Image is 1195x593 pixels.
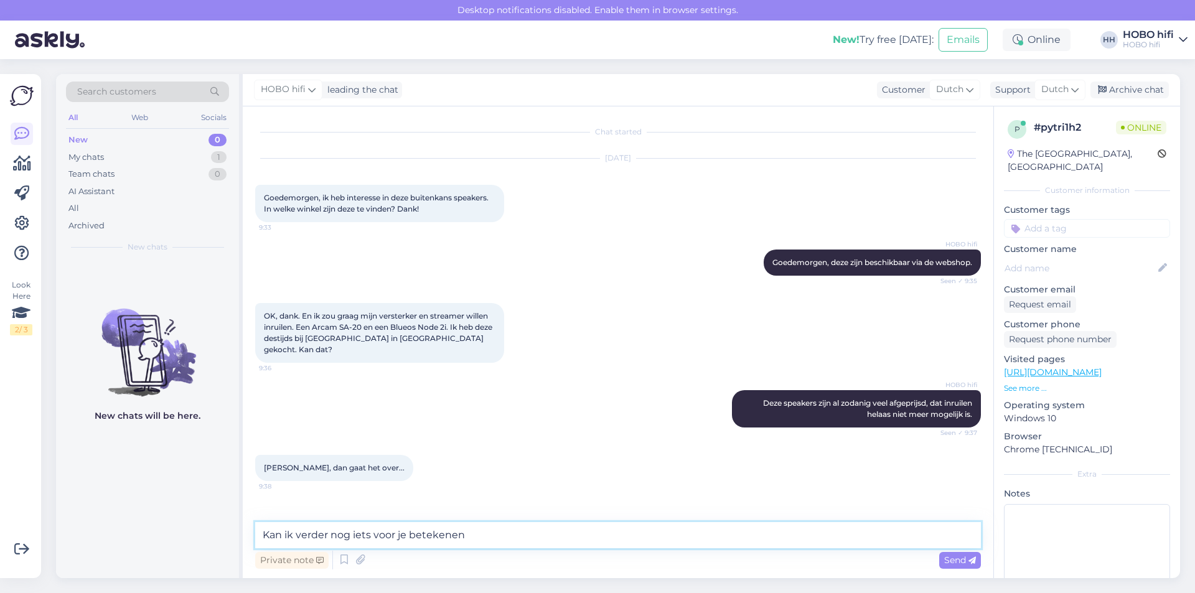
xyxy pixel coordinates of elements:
[95,409,200,423] p: New chats will be here.
[1004,243,1170,256] p: Customer name
[255,552,329,569] div: Private note
[264,463,405,472] span: [PERSON_NAME], dan gaat het over...
[1004,331,1117,348] div: Request phone number
[322,83,398,96] div: leading the chat
[56,286,239,398] img: No chats
[1123,30,1174,40] div: HOBO hifi
[1123,30,1188,50] a: HOBO hifiHOBO hifi
[255,152,981,164] div: [DATE]
[68,168,115,180] div: Team chats
[259,482,306,491] span: 9:38
[211,151,227,164] div: 1
[259,223,306,232] span: 9:33
[264,311,494,354] span: OK, dank. En ik zou graag mijn versterker en streamer willen inruilen. Een Arcam SA-20 en een Blu...
[68,220,105,232] div: Archived
[1123,40,1174,50] div: HOBO hifi
[10,84,34,108] img: Askly Logo
[1004,367,1102,378] a: [URL][DOMAIN_NAME]
[833,34,860,45] b: New!
[772,258,972,267] span: Goedemorgen, deze zijn beschikbaar via de webshop.
[936,83,963,96] span: Dutch
[944,554,976,566] span: Send
[68,185,115,198] div: AI Assistant
[68,151,104,164] div: My chats
[930,428,977,437] span: Seen ✓ 9:37
[255,522,981,548] textarea: Kan ik verder nog iets voor je betekenen
[1004,412,1170,425] p: Windows 10
[1004,219,1170,238] input: Add a tag
[259,363,306,373] span: 9:36
[1100,31,1118,49] div: HH
[68,202,79,215] div: All
[763,398,974,419] span: Deze speakers zijn al zodanig veel afgeprijsd, dat inruilen helaas niet meer mogelijk is.
[1004,318,1170,331] p: Customer phone
[1015,124,1020,134] span: p
[66,110,80,126] div: All
[77,85,156,98] span: Search customers
[209,134,227,146] div: 0
[1004,185,1170,196] div: Customer information
[1003,29,1071,51] div: Online
[209,168,227,180] div: 0
[255,126,981,138] div: Chat started
[128,241,167,253] span: New chats
[990,83,1031,96] div: Support
[1008,147,1158,174] div: The [GEOGRAPHIC_DATA], [GEOGRAPHIC_DATA]
[199,110,229,126] div: Socials
[930,380,977,390] span: HOBO hifi
[264,193,490,213] span: Goedemorgen, ik heb interesse in deze buitenkans speakers. In welke winkel zijn deze te vinden? D...
[877,83,926,96] div: Customer
[930,240,977,249] span: HOBO hifi
[1005,261,1156,275] input: Add name
[1004,203,1170,217] p: Customer tags
[1004,296,1076,313] div: Request email
[1090,82,1169,98] div: Archive chat
[1116,121,1166,134] span: Online
[1004,353,1170,366] p: Visited pages
[1004,430,1170,443] p: Browser
[261,83,306,96] span: HOBO hifi
[10,324,32,335] div: 2 / 3
[68,134,88,146] div: New
[1004,399,1170,412] p: Operating system
[833,32,934,47] div: Try free [DATE]:
[1041,83,1069,96] span: Dutch
[1004,383,1170,394] p: See more ...
[930,276,977,286] span: Seen ✓ 9:35
[1034,120,1116,135] div: # pytri1h2
[1004,443,1170,456] p: Chrome [TECHNICAL_ID]
[939,28,988,52] button: Emails
[1004,469,1170,480] div: Extra
[1004,283,1170,296] p: Customer email
[10,279,32,335] div: Look Here
[129,110,151,126] div: Web
[1004,487,1170,500] p: Notes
